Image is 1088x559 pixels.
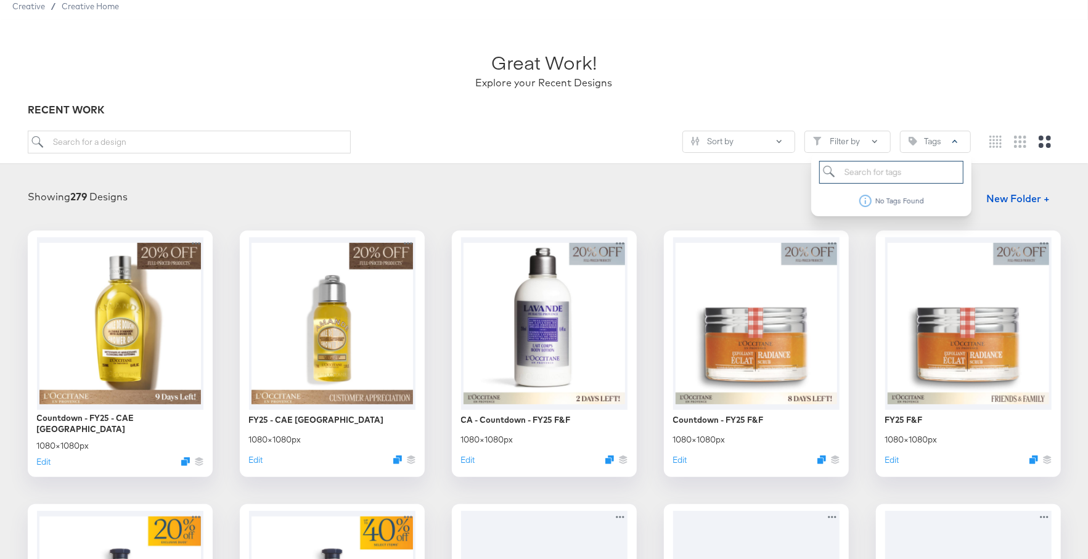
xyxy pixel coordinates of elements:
button: SlidersSort by [682,131,795,153]
input: Search for a design [28,131,351,153]
svg: Duplicate [605,455,614,464]
div: FY25 F&F1080×1080pxEditDuplicate [876,231,1061,477]
svg: Small grid [989,136,1002,148]
svg: Duplicate [817,455,826,464]
div: Showing Designs [28,190,128,204]
div: CA - Countdown - FY25 F&F1080×1080pxEditDuplicate [452,231,637,477]
div: TagTags [811,153,971,216]
button: Edit [249,454,263,466]
div: FY25 - CAE [GEOGRAPHIC_DATA]1080×1080pxEditDuplicate [240,231,425,477]
svg: Sliders [691,137,700,145]
a: Creative Home [62,1,119,11]
div: 1080 × 1080 px [673,434,726,446]
div: Countdown - FY25 - CAE [GEOGRAPHIC_DATA] [37,412,203,435]
div: RECENT WORK [28,103,1061,117]
div: 1080 × 1080 px [885,434,938,446]
div: FY25 - CAE [GEOGRAPHIC_DATA] [249,414,384,426]
svg: Large grid [1039,136,1051,148]
span: / [45,1,62,11]
div: 1080 × 1080 px [37,440,89,452]
button: FilterFilter by [804,131,891,153]
div: 1080 × 1080 px [249,434,301,446]
div: CA - Countdown - FY25 F&F [461,414,571,426]
div: FY25 F&F [885,414,923,426]
button: Edit [885,454,899,466]
button: Edit [37,456,51,468]
div: Countdown - FY25 F&F1080×1080pxEditDuplicate [664,231,849,477]
svg: Duplicate [1029,455,1038,464]
div: Explore your Recent Designs [476,76,613,90]
button: TagTags [900,131,971,153]
div: Countdown - FY25 F&F [673,414,764,426]
button: Edit [673,454,687,466]
strong: 279 [70,190,87,203]
svg: Filter [813,137,822,145]
div: No Tags Found [875,197,925,205]
svg: Duplicate [393,455,402,464]
div: Great Work! [491,49,597,76]
svg: Duplicate [181,457,190,466]
svg: Medium grid [1014,136,1026,148]
svg: Tag [909,137,917,145]
div: Countdown - FY25 - CAE [GEOGRAPHIC_DATA]1080×1080pxEditDuplicate [28,231,213,477]
button: New Folder + [976,188,1060,211]
span: Creative [12,1,45,11]
button: Edit [461,454,475,466]
input: Search for tags [819,161,963,184]
div: 1080 × 1080 px [461,434,513,446]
